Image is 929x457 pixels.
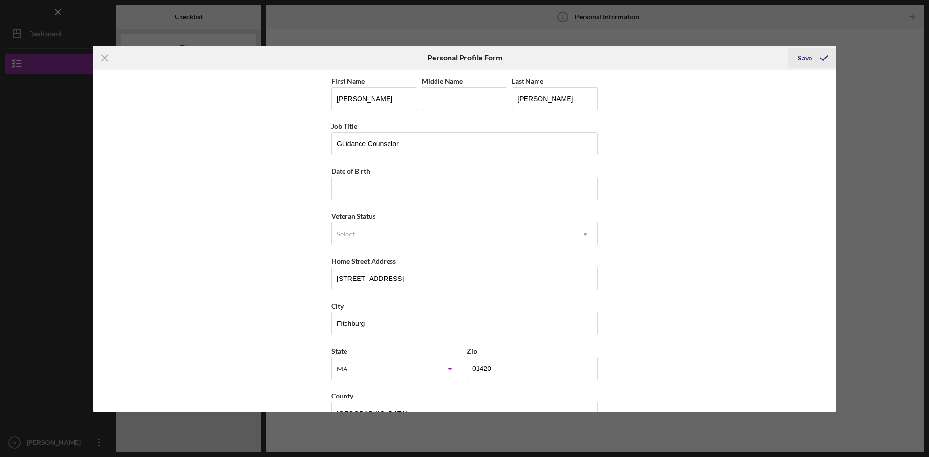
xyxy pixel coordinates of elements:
label: Zip [467,347,477,355]
label: First Name [331,77,365,85]
div: Save [798,48,812,68]
h6: Personal Profile Form [427,53,502,62]
label: City [331,302,344,310]
label: Date of Birth [331,167,370,175]
div: Select... [337,230,359,238]
button: Save [788,48,836,68]
label: Middle Name [422,77,463,85]
label: County [331,392,353,400]
label: Job Title [331,122,357,130]
div: MA [337,365,348,373]
label: Home Street Address [331,257,396,265]
label: Last Name [512,77,543,85]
